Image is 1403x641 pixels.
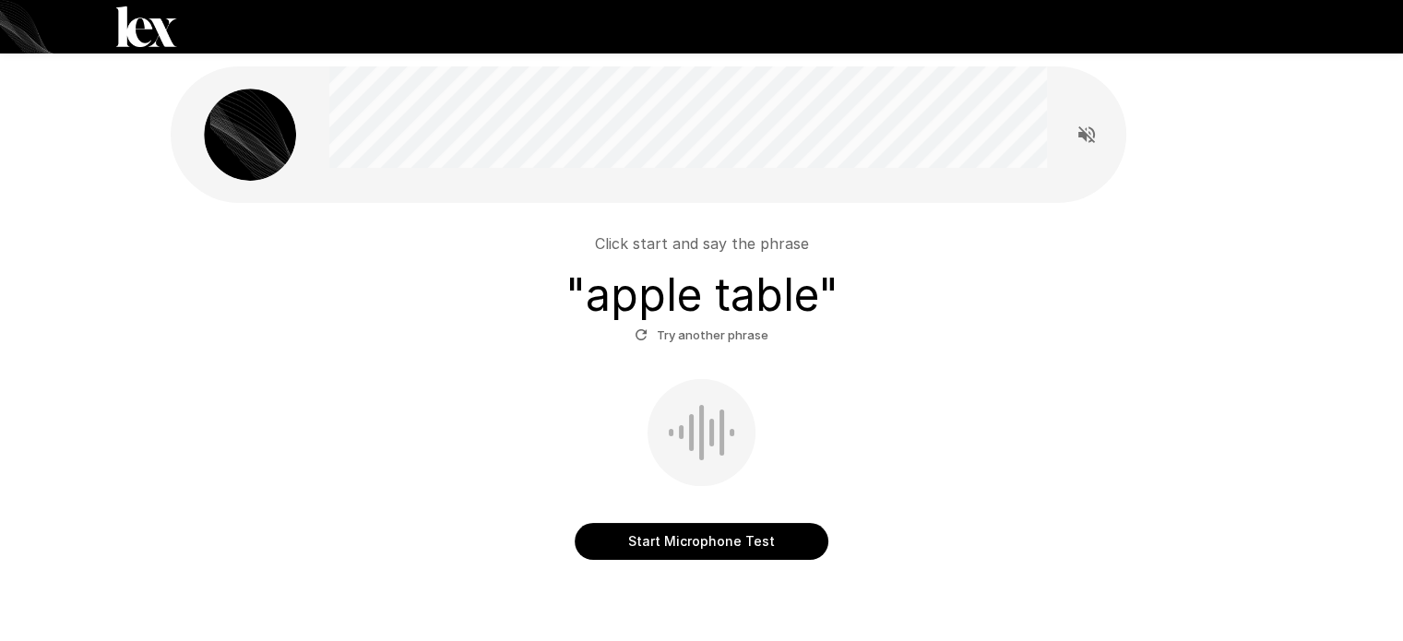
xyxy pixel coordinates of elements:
img: lex_avatar2.png [204,89,296,181]
button: Try another phrase [630,321,773,350]
button: Read questions aloud [1068,116,1105,153]
button: Start Microphone Test [575,523,828,560]
p: Click start and say the phrase [595,232,809,255]
h3: " apple table " [565,269,838,321]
